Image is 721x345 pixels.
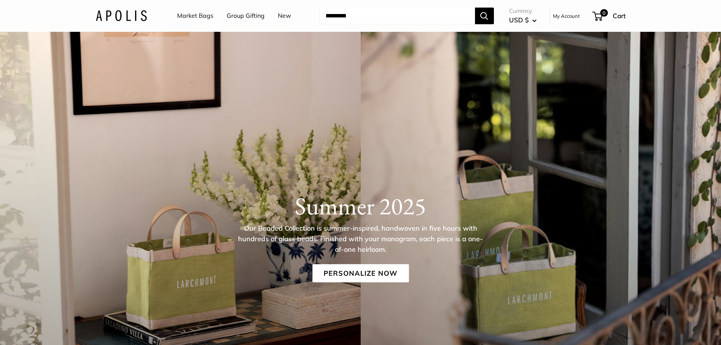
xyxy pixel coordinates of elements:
[96,191,626,220] h1: Summer 2025
[509,14,537,26] button: USD $
[96,10,147,21] img: Apolis
[177,10,213,22] a: Market Bags
[319,8,475,24] input: Search...
[278,10,291,22] a: New
[553,11,580,20] a: My Account
[509,6,537,16] span: Currency
[613,12,626,20] span: Cart
[593,10,626,22] a: 0 Cart
[238,223,484,254] p: Our Beaded Collection is summer-inspired, handwoven in five hours with hundreds of glass beads. F...
[6,316,81,339] iframe: Sign Up via Text for Offers
[600,9,607,17] span: 0
[475,8,494,24] button: Search
[509,16,529,24] span: USD $
[312,264,409,282] a: Personalize Now
[227,10,265,22] a: Group Gifting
